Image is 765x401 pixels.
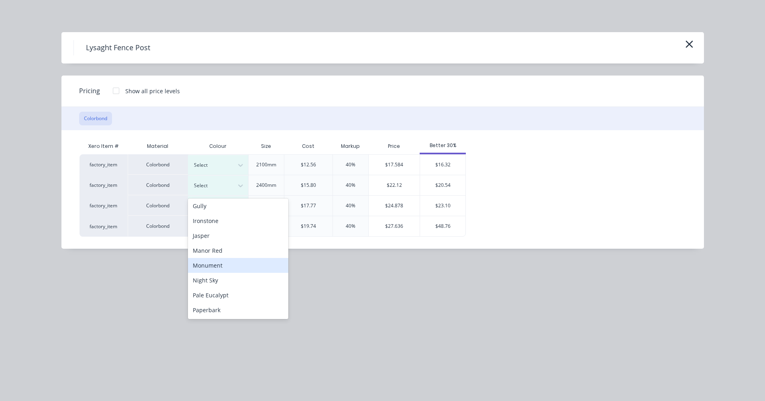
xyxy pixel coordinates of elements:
[420,216,465,236] div: $48.76
[79,112,112,125] button: Colorbond
[301,223,316,230] div: $19.74
[256,182,276,189] div: 2400mm
[128,138,188,154] div: Material
[369,196,420,216] div: $24.878
[188,273,288,288] div: Night Sky
[369,216,420,236] div: $27.636
[346,202,355,209] div: 40%
[255,136,277,156] div: Size
[73,40,162,55] h4: Lysaght Fence Post
[128,216,188,237] div: Colorbond
[368,138,420,154] div: Price
[188,317,288,332] div: [PERSON_NAME]
[79,86,100,96] span: Pricing
[80,154,128,175] div: factory_item
[128,175,188,195] div: Colorbond
[125,87,180,95] div: Show all price levels
[301,182,316,189] div: $15.80
[420,142,466,149] div: Better 30%
[420,175,465,195] div: $20.54
[80,216,128,237] div: factory_item
[128,195,188,216] div: Colorbond
[80,195,128,216] div: factory_item
[188,198,288,213] div: Gully
[369,155,420,175] div: $17.584
[188,213,288,228] div: Ironstone
[301,202,316,209] div: $17.77
[188,228,288,243] div: Jasper
[369,175,420,195] div: $22.12
[188,288,288,303] div: Pale Eucalypt
[420,155,465,175] div: $16.32
[333,138,368,154] div: Markup
[256,161,276,168] div: 2100mm
[188,243,288,258] div: Manor Red
[80,175,128,195] div: factory_item
[188,258,288,273] div: Monument
[284,138,333,154] div: Cost
[188,303,288,317] div: Paperbark
[128,154,188,175] div: Colorbond
[346,161,355,168] div: 40%
[346,223,355,230] div: 40%
[301,161,316,168] div: $12.56
[80,138,128,154] div: Xero Item #
[420,196,465,216] div: $23.10
[346,182,355,189] div: 40%
[188,138,248,154] div: Colour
